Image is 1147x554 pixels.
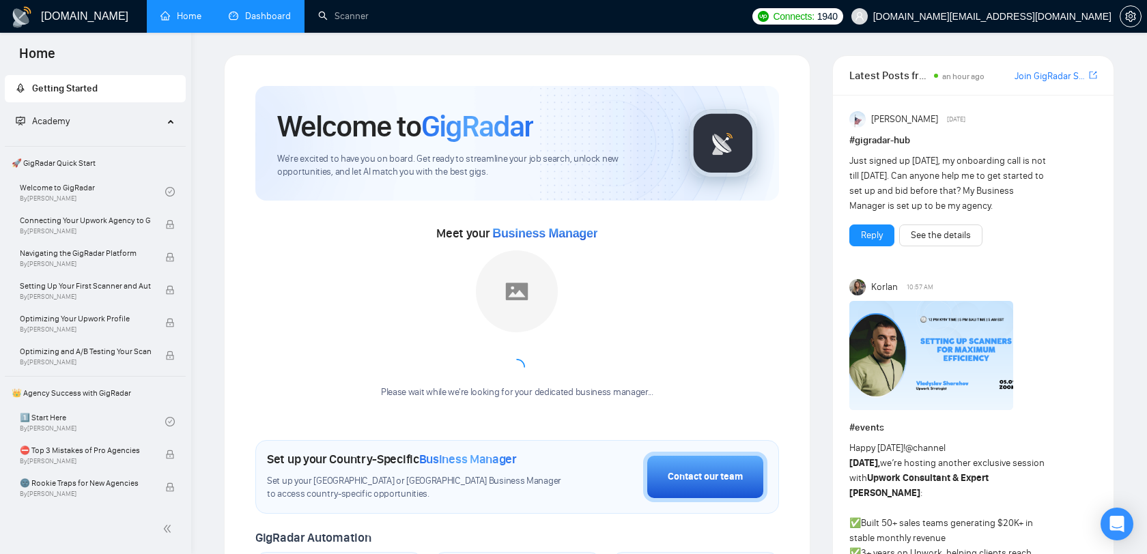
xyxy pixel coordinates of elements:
span: GigRadar [421,108,533,145]
h1: Set up your Country-Specific [267,452,517,467]
span: Academy [16,115,70,127]
span: [PERSON_NAME] [871,112,938,127]
h1: # gigradar-hub [849,133,1097,148]
strong: Upwork Consultant & Expert [PERSON_NAME] [849,472,989,499]
span: By [PERSON_NAME] [20,358,151,366]
span: 🌚 Rookie Traps for New Agencies [20,476,151,490]
a: dashboardDashboard [229,10,291,22]
a: searchScanner [318,10,369,22]
a: Welcome to GigRadarBy[PERSON_NAME] [20,177,165,207]
span: lock [165,285,175,295]
span: Business Manager [419,452,517,467]
img: Anisuzzaman Khan [849,111,866,128]
h1: Welcome to [277,108,533,145]
span: loading [509,359,525,375]
span: Getting Started [32,83,98,94]
span: By [PERSON_NAME] [20,490,151,498]
span: @channel [905,442,946,454]
span: fund-projection-screen [16,116,25,126]
a: 1️⃣ Start HereBy[PERSON_NAME] [20,407,165,437]
span: lock [165,351,175,360]
button: setting [1120,5,1142,27]
span: export [1089,70,1097,81]
div: Open Intercom Messenger [1101,508,1133,540]
span: double-left [162,522,176,536]
span: Connects: [773,9,814,24]
span: Optimizing Your Upwork Profile [20,312,151,325]
span: check-circle [165,417,175,426]
div: Contact our team [668,469,743,484]
span: setting [1120,11,1141,22]
a: homeHome [160,10,201,22]
span: Set up your [GEOGRAPHIC_DATA] or [GEOGRAPHIC_DATA] Business Manager to access country-specific op... [267,475,567,501]
li: Getting Started [5,75,186,102]
span: check-circle [165,187,175,196]
span: Connecting Your Upwork Agency to GigRadar [20,214,151,227]
span: 👑 Agency Success with GigRadar [6,379,184,407]
a: Join GigRadar Slack Community [1015,69,1086,84]
h1: # events [849,420,1097,435]
span: lock [165,450,175,459]
img: placeholder.png [476,250,558,332]
a: See the details [911,228,971,243]
img: F09DP4X9C49-Event%20with%20Vlad%20Sharahov.png [849,301,1013,410]
span: Business Manager [492,227,597,240]
a: setting [1120,11,1142,22]
span: Home [8,44,66,72]
img: Korlan [849,279,866,295]
span: 10:57 AM [907,281,933,293]
span: lock [165,318,175,327]
span: Latest Posts from the GigRadar Community [849,67,930,84]
span: By [PERSON_NAME] [20,325,151,334]
button: Reply [849,224,894,246]
button: Contact our team [643,452,767,502]
span: ⛔ Top 3 Mistakes of Pro Agencies [20,443,151,457]
span: lock [165,482,175,492]
span: GigRadar Automation [255,530,371,545]
span: user [855,12,864,21]
span: By [PERSON_NAME] [20,227,151,235]
span: Optimizing and A/B Testing Your Scanner for Better Results [20,345,151,358]
span: 1940 [817,9,838,24]
img: gigradar-logo.png [689,109,757,177]
a: export [1089,69,1097,82]
span: Setting Up Your First Scanner and Auto-Bidder [20,279,151,293]
span: 🚀 GigRadar Quick Start [6,149,184,177]
span: lock [165,252,175,262]
span: Meet your [436,226,597,241]
div: Please wait while we're looking for your dedicated business manager... [373,386,662,399]
span: lock [165,220,175,229]
span: By [PERSON_NAME] [20,457,151,465]
span: Navigating the GigRadar Platform [20,246,151,260]
span: an hour ago [942,72,985,81]
span: ✅ [849,517,861,529]
img: upwork-logo.png [758,11,769,22]
span: rocket [16,83,25,93]
span: By [PERSON_NAME] [20,293,151,301]
span: Academy [32,115,70,127]
strong: [DATE], [849,457,880,469]
a: Reply [861,228,883,243]
span: [DATE] [947,113,965,126]
button: See the details [899,224,982,246]
span: By [PERSON_NAME] [20,260,151,268]
span: Korlan [871,280,898,295]
img: logo [11,6,33,28]
span: We're excited to have you on board. Get ready to streamline your job search, unlock new opportuni... [277,153,667,179]
div: Just signed up [DATE], my onboarding call is not till [DATE]. Can anyone help me to get started t... [849,154,1048,214]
